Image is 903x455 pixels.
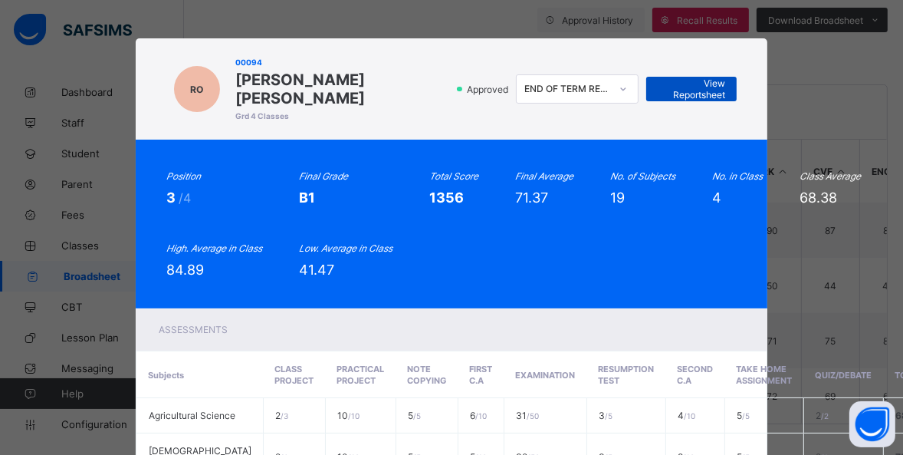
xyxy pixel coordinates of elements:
span: 41.47 [299,262,334,278]
span: 3 [599,410,612,421]
i: High. Average in Class [166,242,262,254]
i: Low. Average in Class [299,242,392,254]
span: 84.89 [166,262,204,278]
i: Final Average [515,170,573,182]
span: 6 [470,410,487,421]
i: No. in Class [712,170,763,182]
span: 68.38 [800,190,837,206]
span: 4 [712,190,721,206]
i: Final Grade [299,170,348,182]
span: Subjects [148,370,184,381]
span: 2 [816,410,829,421]
span: / 2 [821,411,829,420]
span: 5 [737,410,750,421]
span: /4 [179,190,191,206]
span: Assessments [159,324,228,335]
i: Position [166,170,201,182]
span: EXAMINATION [515,370,575,381]
span: Agricultural Science [149,410,235,421]
span: 4 [678,410,695,421]
div: END OF TERM RESULT [524,84,610,95]
span: RESUMPTION TEST [598,364,654,386]
span: View Reportsheet [658,77,725,101]
span: 10 [337,410,360,421]
span: Grd 4 Classes [235,111,449,120]
i: Total Score [429,170,478,182]
span: TAKE HOME ASSIGNMENT [736,364,792,386]
i: Class Average [800,170,861,182]
span: / 5 [605,411,612,420]
span: / 3 [281,411,288,420]
span: / 5 [742,411,750,420]
span: Approved [465,84,513,95]
span: FIRST C.A [469,364,492,386]
button: Open asap [849,401,895,447]
span: / 10 [348,411,360,420]
span: [PERSON_NAME] [PERSON_NAME] [235,71,449,107]
span: 31 [516,410,539,421]
span: 1356 [429,190,464,206]
span: RO [190,84,203,95]
span: 00094 [235,58,449,67]
span: / 5 [413,411,421,420]
span: B1 [299,190,315,206]
span: PRACTICAL PROJECT [337,364,384,386]
span: 71.37 [515,190,548,206]
span: 2 [275,410,288,421]
span: / 10 [475,411,487,420]
span: NOTE COPYING [407,364,446,386]
span: / 10 [684,411,695,420]
span: QUIZ/DEBATE [815,370,872,381]
span: / 50 [527,411,539,420]
span: CLASS PROJECT [274,364,314,386]
span: 5 [408,410,421,421]
span: 3 [166,190,179,206]
span: 19 [610,190,625,206]
span: SECOND C.A [677,364,713,386]
i: No. of Subjects [610,170,675,182]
